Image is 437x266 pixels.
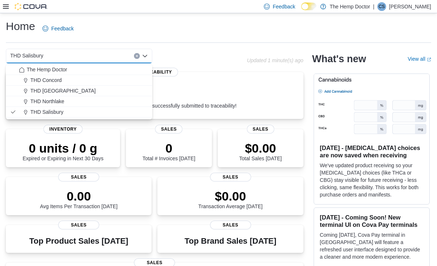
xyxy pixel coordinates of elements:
[134,53,140,59] button: Clear input
[142,141,195,156] p: 0
[6,19,35,34] h1: Home
[273,3,295,10] span: Feedback
[320,162,423,198] p: We've updated product receiving so your [MEDICAL_DATA] choices (like THCa or CBG) stay visible fo...
[29,237,128,246] h3: Top Product Sales [DATE]
[373,2,374,11] p: |
[247,125,274,134] span: Sales
[116,88,236,103] p: 0
[210,173,251,181] span: Sales
[23,141,104,161] div: Expired or Expiring in Next 30 Days
[312,53,366,65] h2: What's new
[184,237,276,246] h3: Top Brand Sales [DATE]
[30,87,96,94] span: THD [GEOGRAPHIC_DATA]
[44,125,83,134] span: Inventory
[27,66,67,73] span: The Hemp Doctor
[389,2,431,11] p: [PERSON_NAME]
[6,86,152,96] button: THD [GEOGRAPHIC_DATA]
[379,2,385,11] span: CS
[198,189,263,203] p: $0.00
[155,125,183,134] span: Sales
[30,98,64,105] span: THD Northlake
[58,221,99,229] span: Sales
[30,76,62,84] span: THD Concord
[116,88,236,109] div: All invoices are successfully submitted to traceability!
[30,108,63,116] span: THD Salisbury
[408,56,431,62] a: View allExternal link
[320,144,423,159] h3: [DATE] - [MEDICAL_DATA] choices are now saved when receiving
[15,3,48,10] img: Cova
[330,2,370,11] p: The Hemp Doctor
[320,214,423,228] h3: [DATE] - Coming Soon! New terminal UI on Cova Pay terminals
[142,141,195,161] div: Total # Invoices [DATE]
[10,51,43,60] span: THD Salisbury
[40,21,76,36] a: Feedback
[40,189,117,209] div: Avg Items Per Transaction [DATE]
[131,68,178,76] span: Traceability
[6,96,152,107] button: THD Northlake
[247,57,303,63] p: Updated 1 minute(s) ago
[23,141,104,156] p: 0 units / 0 g
[142,53,148,59] button: Close list of options
[51,25,74,32] span: Feedback
[210,221,251,229] span: Sales
[320,231,423,261] p: Coming [DATE], Cova Pay terminal in [GEOGRAPHIC_DATA] will feature a refreshed user interface des...
[301,3,317,10] input: Dark Mode
[239,141,282,161] div: Total Sales [DATE]
[40,189,117,203] p: 0.00
[427,57,431,62] svg: External link
[6,107,152,117] button: THD Salisbury
[58,173,99,181] span: Sales
[6,75,152,86] button: THD Concord
[198,189,263,209] div: Transaction Average [DATE]
[239,141,282,156] p: $0.00
[377,2,386,11] div: Cindy Shade
[6,64,152,75] button: The Hemp Doctor
[6,64,152,117] div: Choose from the following options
